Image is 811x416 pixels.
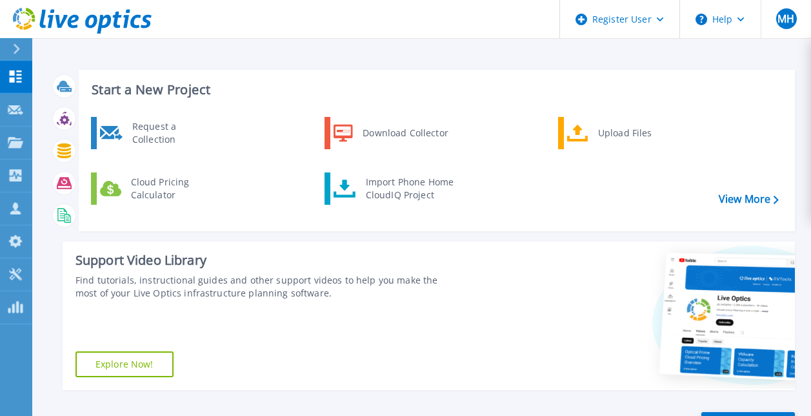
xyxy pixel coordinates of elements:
[359,176,460,202] div: Import Phone Home CloudIQ Project
[126,120,220,146] div: Request a Collection
[719,193,779,205] a: View More
[125,176,220,202] div: Cloud Pricing Calculator
[91,172,223,205] a: Cloud Pricing Calculator
[75,274,456,300] div: Find tutorials, instructional guides and other support videos to help you make the most of your L...
[777,14,794,24] span: MH
[91,117,223,149] a: Request a Collection
[558,117,690,149] a: Upload Files
[75,351,174,377] a: Explore Now!
[92,83,778,97] h3: Start a New Project
[325,117,457,149] a: Download Collector
[356,120,454,146] div: Download Collector
[592,120,687,146] div: Upload Files
[75,252,456,269] div: Support Video Library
